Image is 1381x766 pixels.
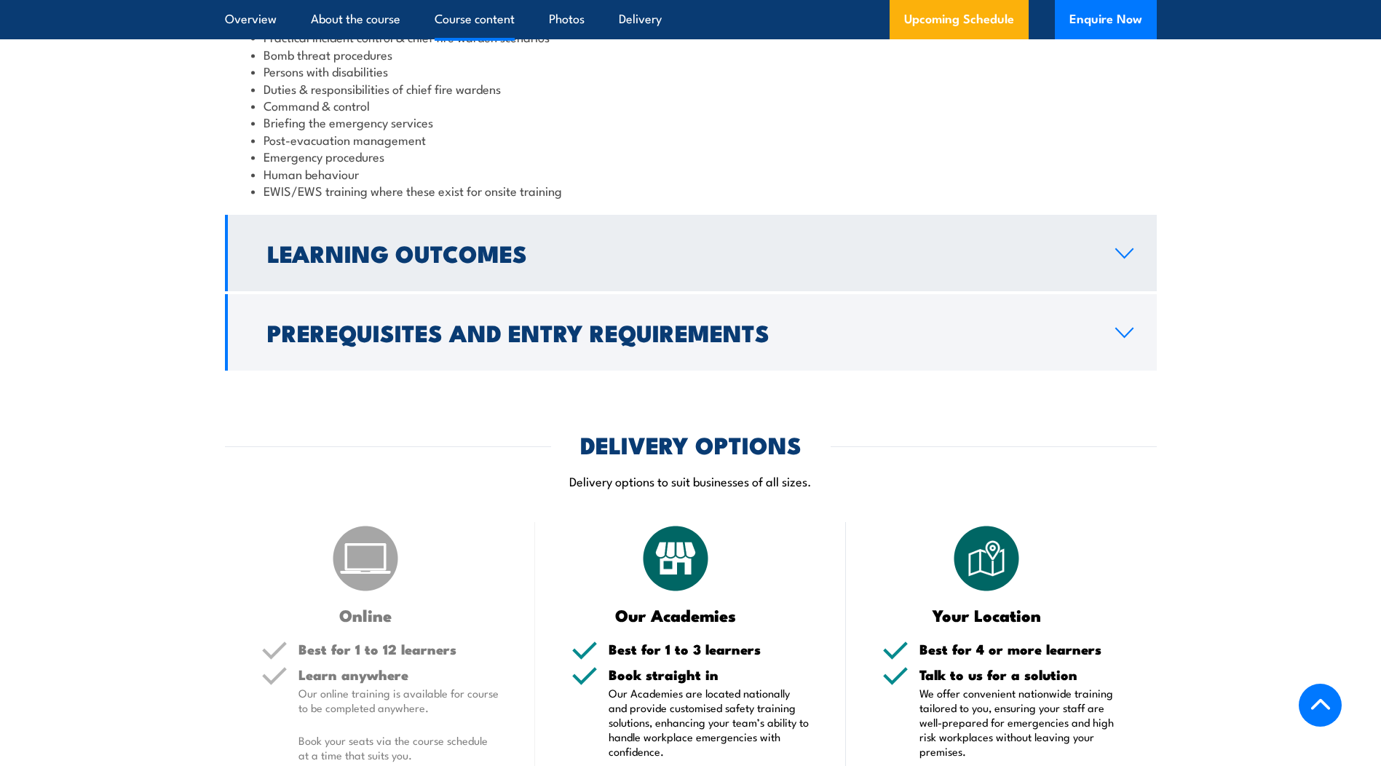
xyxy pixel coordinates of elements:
p: Book your seats via the course schedule at a time that suits you. [298,733,499,762]
a: Prerequisites and Entry Requirements [225,294,1157,371]
h5: Book straight in [609,668,810,682]
p: Our Academies are located nationally and provide customised safety training solutions, enhancing ... [609,686,810,759]
h3: Online [261,607,470,623]
h5: Talk to us for a solution [919,668,1120,682]
h2: Prerequisites and Entry Requirements [267,322,1092,342]
p: Delivery options to suit businesses of all sizes. [225,473,1157,489]
li: Briefing the emergency services [251,114,1131,130]
a: Learning Outcomes [225,215,1157,291]
h5: Best for 1 to 3 learners [609,642,810,656]
h5: Learn anywhere [298,668,499,682]
li: Command & control [251,97,1131,114]
h3: Our Academies [571,607,780,623]
h5: Best for 4 or more learners [919,642,1120,656]
h2: DELIVERY OPTIONS [580,434,802,454]
li: Human behaviour [251,165,1131,182]
li: EWIS/EWS training where these exist for onsite training [251,182,1131,199]
li: Emergency procedures [251,148,1131,165]
p: Our online training is available for course to be completed anywhere. [298,686,499,715]
p: We offer convenient nationwide training tailored to you, ensuring your staff are well-prepared fo... [919,686,1120,759]
li: Persons with disabilities [251,63,1131,79]
li: Bomb threat procedures [251,46,1131,63]
h5: Best for 1 to 12 learners [298,642,499,656]
li: Post-evacuation management [251,131,1131,148]
h2: Learning Outcomes [267,242,1092,263]
li: Duties & responsibilities of chief fire wardens [251,80,1131,97]
h3: Your Location [882,607,1091,623]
